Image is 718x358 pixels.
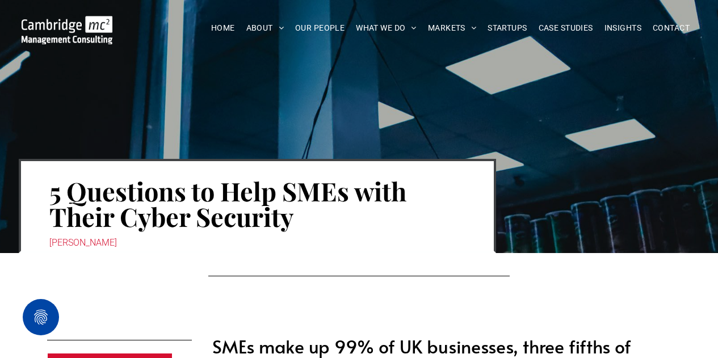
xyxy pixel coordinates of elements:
[289,19,350,37] a: OUR PEOPLE
[49,235,465,251] div: [PERSON_NAME]
[350,19,422,37] a: WHAT WE DO
[422,19,482,37] a: MARKETS
[482,19,532,37] a: STARTUPS
[205,19,241,37] a: HOME
[22,16,113,44] img: Go to Homepage
[22,18,113,30] a: Your Business Transformed | Cambridge Management Consulting
[533,19,599,37] a: CASE STUDIES
[647,19,695,37] a: CONTACT
[241,19,290,37] a: ABOUT
[599,19,647,37] a: INSIGHTS
[49,177,465,230] h1: 5 Questions to Help SMEs with Their Cyber Security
